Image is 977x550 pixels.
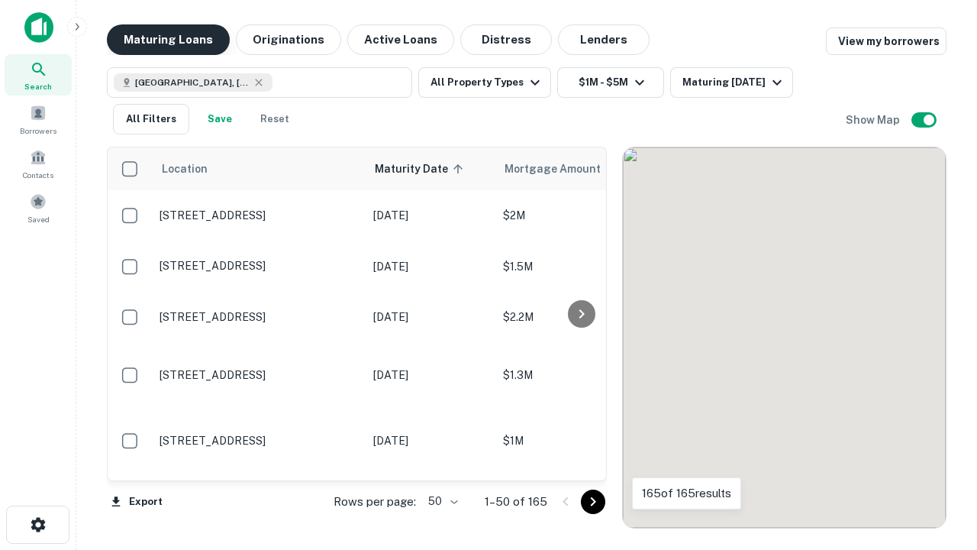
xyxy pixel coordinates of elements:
[460,24,552,55] button: Distress
[581,490,605,514] button: Go to next page
[161,160,208,178] span: Location
[505,160,621,178] span: Mortgage Amount
[503,207,656,224] p: $2M
[160,259,358,273] p: [STREET_ADDRESS]
[623,147,946,528] div: 0 0
[24,80,52,92] span: Search
[422,490,460,513] div: 50
[5,187,72,228] a: Saved
[846,112,902,128] h6: Show Map
[195,104,244,134] button: Save your search to get updates of matches that match your search criteria.
[373,207,488,224] p: [DATE]
[5,54,72,95] a: Search
[366,147,495,190] th: Maturity Date
[24,12,53,43] img: capitalize-icon.png
[250,104,299,134] button: Reset
[113,104,189,134] button: All Filters
[334,493,416,511] p: Rows per page:
[347,24,454,55] button: Active Loans
[682,73,786,92] div: Maturing [DATE]
[236,24,341,55] button: Originations
[160,434,358,448] p: [STREET_ADDRESS]
[107,67,412,98] button: [GEOGRAPHIC_DATA], [GEOGRAPHIC_DATA], [GEOGRAPHIC_DATA]
[23,169,53,181] span: Contacts
[418,67,551,98] button: All Property Types
[375,160,468,178] span: Maturity Date
[495,147,663,190] th: Mortgage Amount
[135,76,250,89] span: [GEOGRAPHIC_DATA], [GEOGRAPHIC_DATA], [GEOGRAPHIC_DATA]
[373,367,488,383] p: [DATE]
[5,143,72,184] a: Contacts
[160,209,358,222] p: [STREET_ADDRESS]
[557,67,664,98] button: $1M - $5M
[20,125,56,137] span: Borrowers
[670,67,793,98] button: Maturing [DATE]
[373,309,488,325] p: [DATE]
[503,309,656,325] p: $2.2M
[5,99,72,140] a: Borrowers
[152,147,366,190] th: Location
[503,367,656,383] p: $1.3M
[826,27,946,55] a: View my borrowers
[503,432,656,449] p: $1M
[160,368,358,382] p: [STREET_ADDRESS]
[160,310,358,324] p: [STREET_ADDRESS]
[642,484,731,503] p: 165 of 165 results
[27,213,50,225] span: Saved
[901,428,977,501] iframe: Chat Widget
[485,493,547,511] p: 1–50 of 165
[373,258,488,275] p: [DATE]
[107,490,166,513] button: Export
[503,258,656,275] p: $1.5M
[107,24,230,55] button: Maturing Loans
[558,24,650,55] button: Lenders
[373,432,488,449] p: [DATE]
